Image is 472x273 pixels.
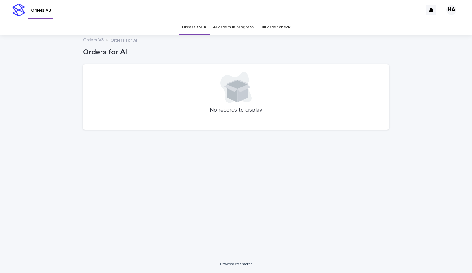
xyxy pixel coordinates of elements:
h1: Orders for AI [83,48,389,57]
p: No records to display [91,107,381,114]
a: Orders V3 [83,36,104,43]
a: Orders for AI [182,20,207,35]
img: stacker-logo-s-only.png [12,4,25,16]
a: AI orders in progress [213,20,254,35]
p: Orders for AI [111,36,137,43]
div: HA [446,5,456,15]
a: Powered By Stacker [220,262,252,266]
a: Full order check [259,20,290,35]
